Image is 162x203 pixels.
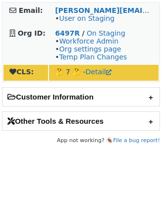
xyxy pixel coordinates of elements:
a: User on Staging [59,14,114,22]
footer: App not working? 🪳 [2,136,160,146]
strong: Org ID: [18,29,46,37]
h2: Customer Information [2,88,160,106]
a: Temp Plan Changes [59,53,127,61]
span: • [55,14,114,22]
a: Org settings page [59,45,121,53]
a: 6497R [55,29,80,37]
strong: Email: [19,6,43,14]
a: Detail [86,68,111,76]
span: • • • [55,37,127,61]
td: 🤔 7 🤔 - [49,65,159,81]
a: Workforce Admin [59,37,118,45]
h2: Other Tools & Resources [2,112,160,130]
a: File a bug report! [113,137,160,144]
strong: / [82,29,84,37]
a: On Staging [87,29,125,37]
strong: CLS: [9,68,34,76]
